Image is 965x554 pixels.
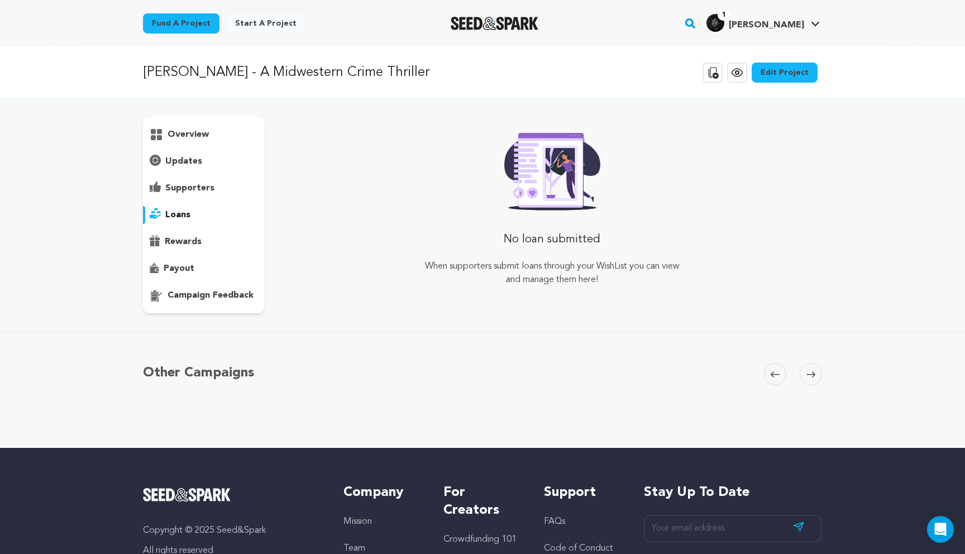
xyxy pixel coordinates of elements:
[451,17,538,30] img: Seed&Spark Logo Dark Mode
[644,484,822,502] h5: Stay up to date
[143,233,265,251] button: rewards
[451,17,538,30] a: Seed&Spark Homepage
[165,155,202,168] p: updates
[644,515,822,542] input: Your email address
[165,208,190,222] p: loans
[704,12,822,32] a: Michael M.'s Profile
[752,63,818,83] a: Edit Project
[343,484,421,502] h5: Company
[165,235,202,249] p: rewards
[704,12,822,35] span: Michael M.'s Profile
[143,260,265,278] button: payout
[544,484,622,502] h5: Support
[143,488,231,502] img: Seed&Spark Logo
[143,152,265,170] button: updates
[417,228,687,251] p: No loan submitted
[927,516,954,543] div: Open Intercom Messenger
[544,517,565,526] a: FAQs
[168,289,254,302] p: campaign feedback
[226,13,305,34] a: Start a project
[443,535,517,544] a: Crowdfunding 101
[143,126,265,144] button: overview
[143,488,321,502] a: Seed&Spark Homepage
[443,484,521,519] h5: For Creators
[718,9,730,21] span: 1
[343,517,372,526] a: Mission
[143,363,254,383] h5: Other Campaigns
[729,21,804,30] span: [PERSON_NAME]
[143,63,429,83] p: [PERSON_NAME] - A Midwestern Crime Thriller
[544,544,613,553] a: Code of Conduct
[164,262,194,275] p: payout
[495,126,609,211] img: Seed&Spark Rafiki Image
[417,260,687,286] p: When supporters submit loans through your WishList you can view and manage them here!
[143,13,219,34] a: Fund a project
[143,179,265,197] button: supporters
[143,286,265,304] button: campaign feedback
[143,524,321,537] p: Copyright © 2025 Seed&Spark
[343,544,365,553] a: Team
[168,128,209,141] p: overview
[143,206,265,224] button: loans
[706,14,804,32] div: Michael M.'s Profile
[706,14,724,32] img: f745412ee6d68824.jpg
[165,182,214,195] p: supporters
